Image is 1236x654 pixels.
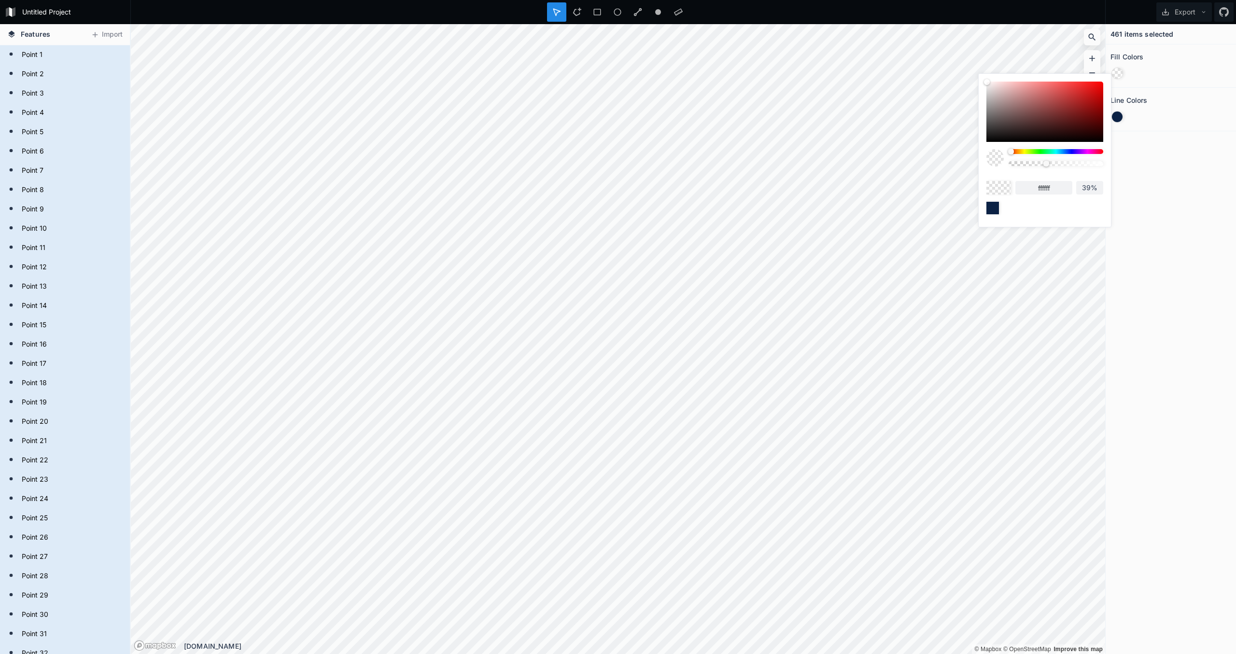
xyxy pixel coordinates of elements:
h4: 461 items selected [1110,29,1174,39]
a: Map feedback [1053,646,1103,653]
a: Mapbox logo [134,640,176,651]
span: Features [21,29,50,39]
div: [DOMAIN_NAME] [184,641,1105,651]
a: OpenStreetMap [1003,646,1051,653]
button: Export [1156,2,1212,22]
button: Import [86,27,127,42]
a: Mapbox [974,646,1001,653]
h2: Line Colors [1110,93,1148,108]
h2: Fill Colors [1110,49,1144,64]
